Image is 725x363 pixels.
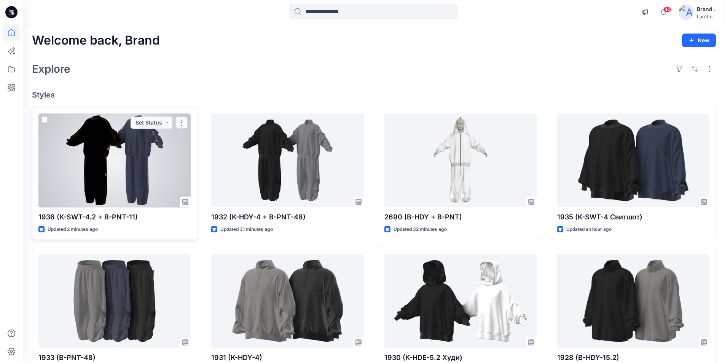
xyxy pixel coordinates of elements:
img: avatar [679,5,694,20]
a: 1932 (K-HDY-4 + B-PNT-48) [211,114,363,208]
p: Updated 32 minutes ago [394,225,447,233]
p: 1936 (K-SWT-4.2 + B-PNT-11) [38,212,191,222]
a: 1930 (K-HDE-5.2 Худи) [384,254,537,348]
p: Updated 2 minutes ago [48,225,98,233]
span: 42 [663,6,671,13]
a: 1931 (K-HDY-4) [211,254,363,348]
p: 1930 (K-HDE-5.2 Худи) [384,352,537,363]
p: 1931 (K-HDY-4) [211,352,363,363]
p: Updated an hour ago [566,225,612,233]
a: 1935 (K-SWT-4 Свитшот) [557,114,709,208]
button: New [682,34,716,47]
p: 1932 (K-HDY-4 + B-PNT-48) [211,212,363,222]
p: 1928 (B-HDY-15.2) [557,352,709,363]
h4: Styles [32,90,716,99]
a: 1933 (B-PNT-48) [38,254,191,348]
p: Updated 31 minutes ago [220,225,273,233]
a: 1936 (K-SWT-4.2 + B-PNT-11) [38,114,191,208]
p: 1935 (K-SWT-4 Свитшот) [557,212,709,222]
p: 1933 (B-PNT-48) [38,352,191,363]
a: 1928 (B-HDY-15.2) [557,254,709,348]
div: Brand . [697,5,715,14]
p: 2690 (B-HDY + B-PNT) [384,212,537,222]
h2: Welcome back, Brand [32,34,160,48]
h2: Explore [32,63,70,75]
div: Laretto [697,14,715,19]
a: 2690 (B-HDY + B-PNT) [384,114,537,208]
